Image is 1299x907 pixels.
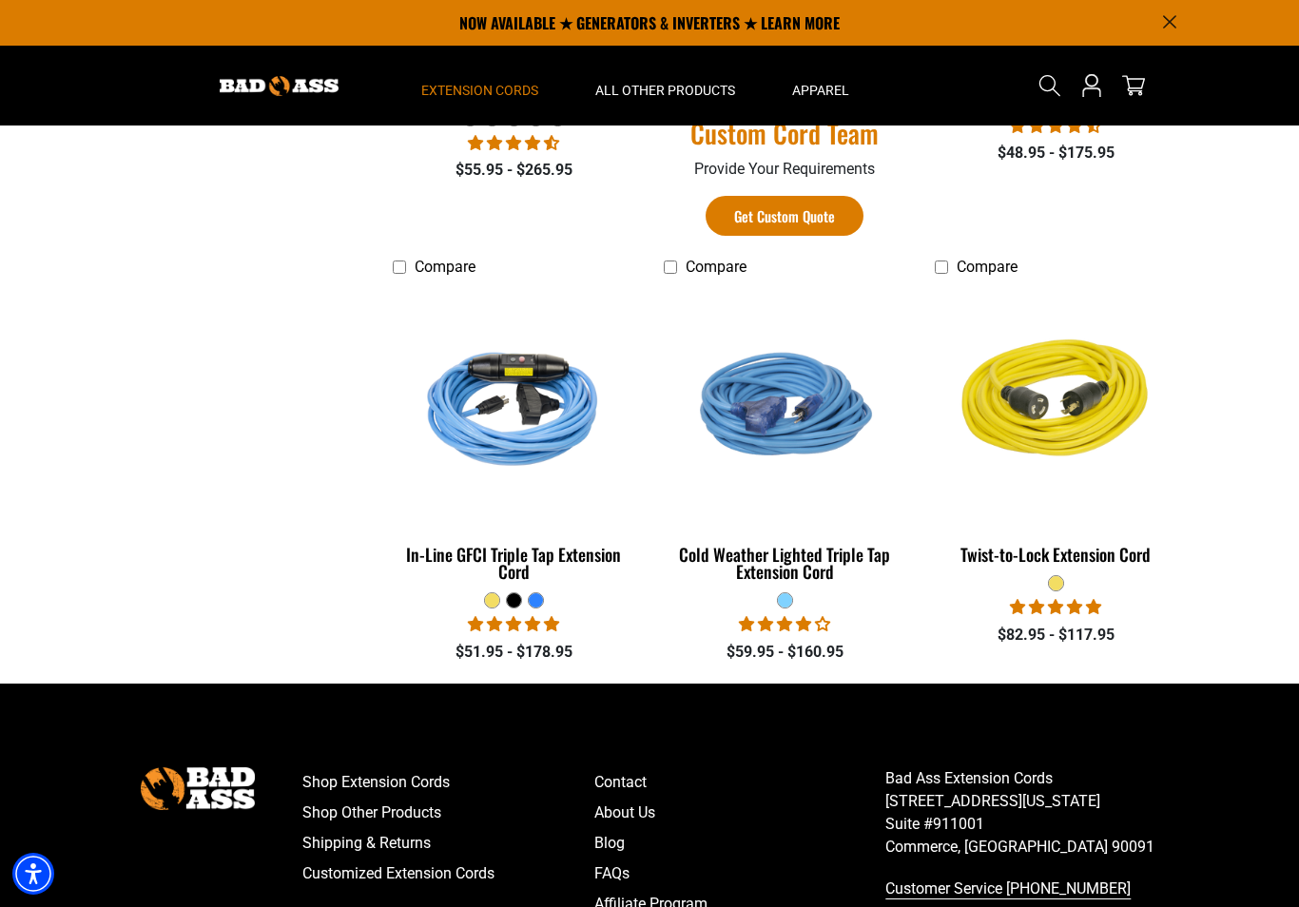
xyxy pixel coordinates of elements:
img: Bad Ass Extension Cords [220,76,339,96]
a: Get Custom Quote [706,196,863,237]
img: yellow [936,295,1175,513]
img: Bad Ass Extension Cords [141,767,255,810]
a: About Us [594,798,886,828]
div: $48.95 - $175.95 [935,142,1177,164]
a: Light Blue In-Line GFCI Triple Tap Extension Cord [393,285,635,591]
img: Light Blue [395,295,634,513]
img: Light Blue [665,295,904,513]
p: Bad Ass Extension Cords [STREET_ADDRESS][US_STATE] Suite #911001 Commerce, [GEOGRAPHIC_DATA] 90091 [885,767,1177,859]
p: Provide Your Requirements [664,158,906,181]
a: Customized Extension Cords [302,859,594,889]
span: Apparel [792,82,849,99]
summary: Extension Cords [393,46,567,125]
div: $59.95 - $160.95 [664,641,906,664]
span: 5.00 stars [1010,598,1101,616]
a: Light Blue Cold Weather Lighted Triple Tap Extension Cord [664,285,906,591]
summary: Apparel [764,46,878,125]
a: Shop Extension Cords [302,767,594,798]
a: cart [1118,74,1149,97]
a: Custom Cord Team [664,116,906,150]
a: Contact [594,767,886,798]
div: $55.95 - $265.95 [393,159,635,182]
span: Compare [415,258,475,276]
span: Compare [957,258,1018,276]
div: Cold Weather Lighted Triple Tap Extension Cord [664,546,906,580]
a: FAQs [594,859,886,889]
div: $82.95 - $117.95 [935,624,1177,646]
a: Shipping & Returns [302,828,594,859]
span: 4.61 stars [468,134,559,152]
div: Twist-to-Lock Extension Cord [935,546,1177,563]
span: Extension Cords [421,82,538,99]
span: 4.18 stars [739,615,830,633]
summary: Search [1035,70,1065,101]
a: Open this option [1076,46,1107,125]
a: Shop Other Products [302,798,594,828]
span: All Other Products [595,82,735,99]
div: $51.95 - $178.95 [393,641,635,664]
a: yellow Twist-to-Lock Extension Cord [935,285,1177,574]
span: 4.62 stars [1010,117,1101,135]
span: Compare [686,258,746,276]
a: Blog [594,828,886,859]
span: 5.00 stars [468,615,559,633]
a: call 833-674-1699 [885,874,1177,904]
div: In-Line GFCI Triple Tap Extension Cord [393,546,635,580]
summary: All Other Products [567,46,764,125]
div: Accessibility Menu [12,853,54,895]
